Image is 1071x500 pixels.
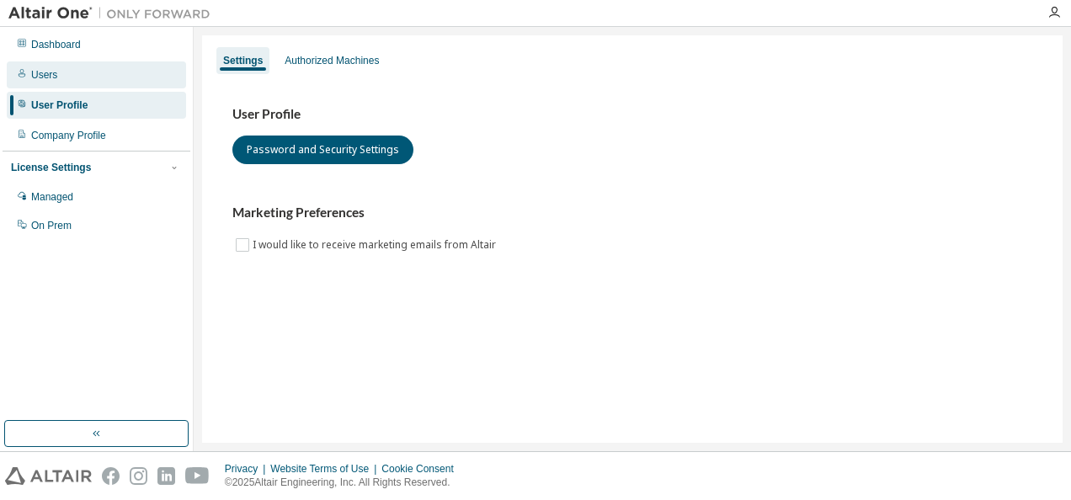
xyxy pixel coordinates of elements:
img: linkedin.svg [157,467,175,485]
div: Managed [31,190,73,204]
div: Company Profile [31,129,106,142]
img: altair_logo.svg [5,467,92,485]
div: User Profile [31,98,88,112]
div: Authorized Machines [285,54,379,67]
h3: User Profile [232,106,1032,123]
img: youtube.svg [185,467,210,485]
div: Settings [223,54,263,67]
div: Privacy [225,462,270,476]
label: I would like to receive marketing emails from Altair [253,235,499,255]
p: © 2025 Altair Engineering, Inc. All Rights Reserved. [225,476,464,490]
img: facebook.svg [102,467,120,485]
div: License Settings [11,161,91,174]
div: Website Terms of Use [270,462,381,476]
img: Altair One [8,5,219,22]
img: instagram.svg [130,467,147,485]
div: Users [31,68,57,82]
button: Password and Security Settings [232,136,413,164]
div: Dashboard [31,38,81,51]
div: On Prem [31,219,72,232]
div: Cookie Consent [381,462,463,476]
h3: Marketing Preferences [232,205,1032,221]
